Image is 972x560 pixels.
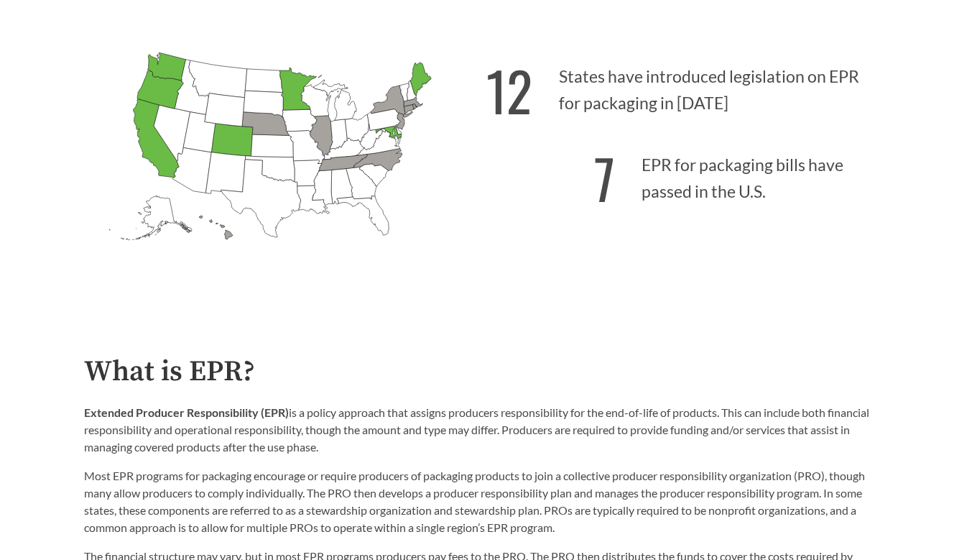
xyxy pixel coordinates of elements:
p: States have introduced legislation on EPR for packaging in [DATE] [486,42,889,130]
strong: Extended Producer Responsibility (EPR) [84,405,289,419]
strong: 7 [594,138,615,218]
h2: What is EPR? [84,356,889,388]
p: Most EPR programs for packaging encourage or require producers of packaging products to join a co... [84,467,889,536]
strong: 12 [486,50,532,130]
p: is a policy approach that assigns producers responsibility for the end-of-life of products. This ... [84,404,889,456]
p: EPR for packaging bills have passed in the U.S. [486,130,889,219]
